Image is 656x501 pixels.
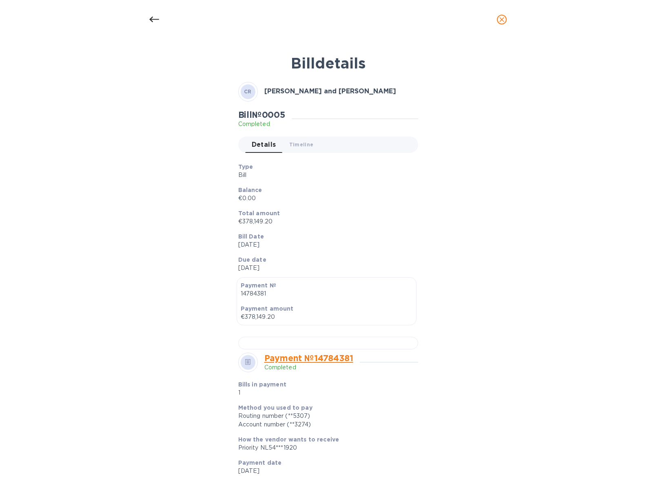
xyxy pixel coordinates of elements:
p: Completed [238,120,285,128]
p: [DATE] [238,241,412,249]
b: [PERSON_NAME] and [PERSON_NAME] [264,87,396,95]
b: Payment amount [241,305,294,312]
b: Bills in payment [238,381,286,388]
button: close [492,10,512,29]
div: Account number (**3274) [238,420,412,429]
b: CR [244,88,252,95]
b: Bill details [291,54,366,72]
b: Bill Date [238,233,264,240]
p: Completed [264,363,353,372]
p: Bill [238,171,412,179]
p: [DATE] [238,467,412,475]
div: Routing number (**5307) [238,412,412,420]
div: Priority NL54***1920 [238,444,412,452]
b: How the vendor wants to receive [238,436,339,443]
p: 14784381 [241,289,412,298]
b: Due date [238,256,266,263]
h2: Bill № 0005 [238,110,285,120]
p: €378,149.20 [241,313,412,321]
b: Payment date [238,459,282,466]
p: €0.00 [238,194,412,203]
p: [DATE] [238,264,412,272]
span: Timeline [289,140,314,149]
p: 1 [238,388,354,397]
b: Type [238,163,253,170]
b: Balance [238,187,262,193]
p: €378,149.20 [238,217,412,226]
a: Payment № 14784381 [264,353,353,363]
b: Payment № [241,282,276,289]
b: Method you used to pay [238,404,312,411]
b: Total amount [238,210,280,216]
span: Details [252,139,276,150]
